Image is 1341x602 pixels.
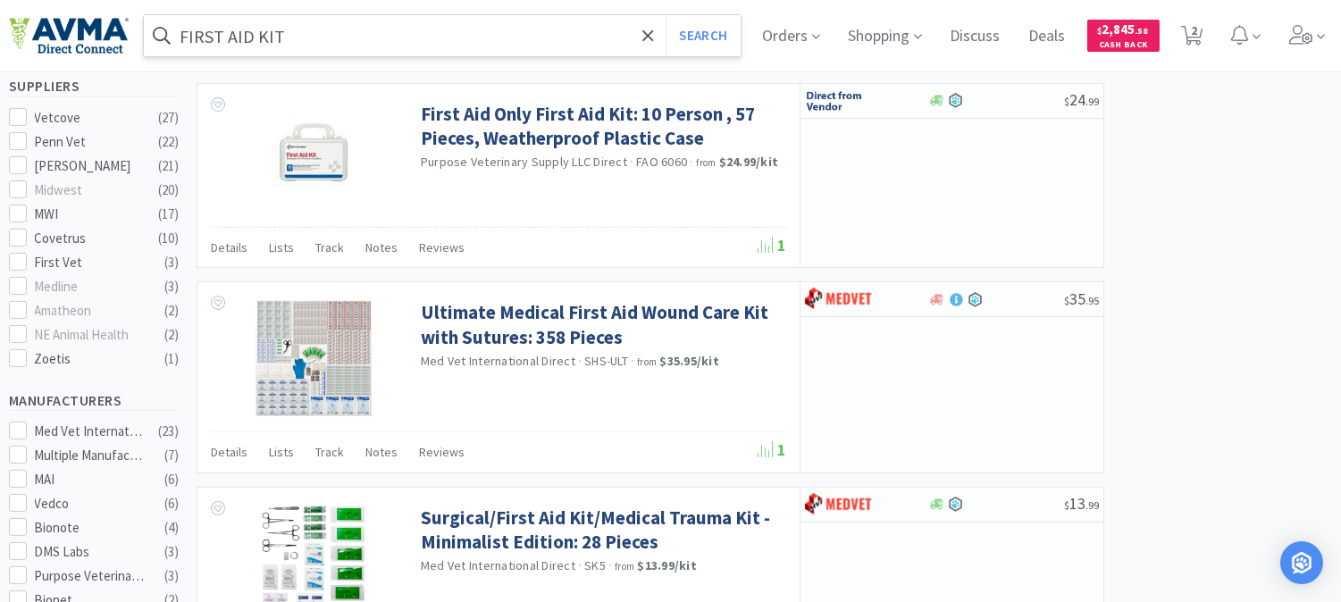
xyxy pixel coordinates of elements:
[943,29,1008,45] a: Discuss
[631,353,634,369] span: ·
[615,560,634,573] span: from
[158,155,179,177] div: ( 21 )
[35,348,146,370] div: Zoetis
[164,445,179,466] div: ( 7 )
[315,444,344,460] span: Track
[421,154,627,170] a: Purpose Veterinary Supply LLC Direct
[1098,21,1149,38] span: 2,845
[719,154,779,170] strong: $24.99 / kit
[421,353,575,369] a: Med Vet International Direct
[35,204,146,225] div: MWI
[666,15,740,56] button: Search
[164,300,179,322] div: ( 2 )
[35,324,146,346] div: NE Animal Health
[158,228,179,249] div: ( 10 )
[419,239,465,255] span: Reviews
[365,239,398,255] span: Notes
[805,286,872,313] img: bdd3c0f4347043b9a893056ed883a29a_120.png
[637,355,657,368] span: from
[35,469,146,490] div: MAI
[35,493,146,514] div: Vedco
[9,390,179,411] h5: Manufacturers
[697,156,717,169] span: from
[421,506,782,555] a: Surgical/First Aid Kit/Medical Trauma Kit - Minimalist Edition: 28 Pieces
[608,557,612,573] span: ·
[35,300,146,322] div: Amatheon
[164,276,179,297] div: ( 3 )
[35,155,146,177] div: [PERSON_NAME]
[660,353,720,369] strong: $35.95 / kit
[421,300,782,349] a: Ultimate Medical First Aid Wound Care Kit with Sutures: 358 Pieces
[584,353,628,369] span: SHS-ULT
[164,565,179,587] div: ( 3 )
[164,493,179,514] div: ( 6 )
[758,439,786,460] span: 1
[269,444,294,460] span: Lists
[144,15,741,56] input: Search by item, sku, manufacturer, ingredient, size...
[269,239,294,255] span: Lists
[1174,30,1211,46] a: 2
[805,88,872,114] img: c67096674d5b41e1bca769e75293f8dd_19.png
[158,107,179,129] div: ( 27 )
[1098,25,1102,37] span: $
[1022,29,1073,45] a: Deals
[419,444,465,460] span: Reviews
[1064,493,1099,514] span: 13
[1064,294,1069,307] span: $
[211,239,247,255] span: Details
[164,324,179,346] div: ( 2 )
[35,131,146,153] div: Penn Vet
[35,541,146,563] div: DMS Labs
[35,421,146,442] div: Med Vet International Direct
[758,235,786,255] span: 1
[35,180,146,201] div: Midwest
[158,204,179,225] div: ( 17 )
[1064,498,1069,512] span: $
[365,444,398,460] span: Notes
[35,252,146,273] div: First Vet
[578,353,582,369] span: ·
[1085,498,1099,512] span: . 99
[805,491,872,518] img: bdd3c0f4347043b9a893056ed883a29a_120.png
[164,517,179,539] div: ( 4 )
[35,107,146,129] div: Vetcove
[1064,95,1069,108] span: $
[9,76,179,96] h5: Suppliers
[158,180,179,201] div: ( 20 )
[35,565,146,587] div: Purpose Veterinary Supply LLC Direct
[1085,95,1099,108] span: . 99
[35,276,146,297] div: Medline
[1098,40,1149,52] span: Cash Back
[164,541,179,563] div: ( 3 )
[584,557,606,573] span: SK5
[1064,288,1099,309] span: 35
[35,517,146,539] div: Bionote
[1087,12,1160,60] a: $2,845.58Cash Back
[164,348,179,370] div: ( 1 )
[158,131,179,153] div: ( 22 )
[1136,25,1149,37] span: . 58
[421,102,782,151] a: First Aid Only First Aid Kit: 10 Person , 57 Pieces, Weatherproof Plastic Case
[1280,541,1323,584] div: Open Intercom Messenger
[274,102,353,200] img: 9afbdb63bd3e46d3b7f4600ebf8ea7c3_512793.jpeg
[630,154,633,170] span: ·
[638,557,698,573] strong: $13.99 / kit
[211,444,247,460] span: Details
[578,557,582,573] span: ·
[690,154,693,170] span: ·
[164,252,179,273] div: ( 3 )
[421,557,575,573] a: Med Vet International Direct
[256,300,372,416] img: 81f9a6eaedba46e8aceaaa8e52a5ffb9_400254.jpg
[164,469,179,490] div: ( 6 )
[636,154,687,170] span: FAO 6060
[1064,89,1099,110] span: 24
[35,445,146,466] div: Multiple Manufacturers
[9,17,129,54] img: e4e33dab9f054f5782a47901c742baa9_102.png
[35,228,146,249] div: Covetrus
[1085,294,1099,307] span: . 95
[315,239,344,255] span: Track
[158,421,179,442] div: ( 23 )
